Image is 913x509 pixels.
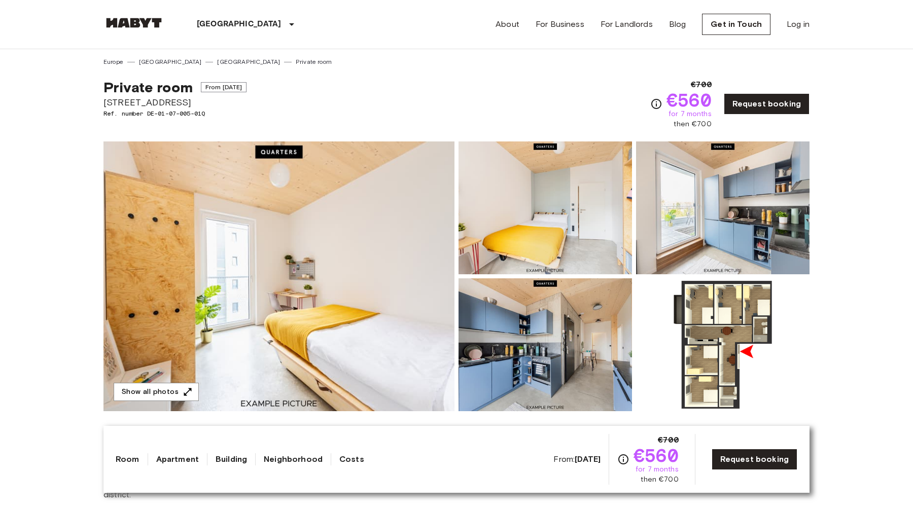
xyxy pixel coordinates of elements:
img: Picture of unit DE-01-07-005-01Q [636,141,810,274]
span: From [DATE] [201,82,247,92]
span: €700 [658,434,679,446]
a: Get in Touch [702,14,770,35]
span: then €700 [674,119,711,129]
span: [STREET_ADDRESS] [103,96,247,109]
img: Picture of unit DE-01-07-005-01Q [459,141,632,274]
a: For Business [536,18,584,30]
a: Private room [296,57,332,66]
a: Neighborhood [264,453,323,465]
span: €560 [634,446,679,464]
a: Costs [339,453,364,465]
img: Marketing picture of unit DE-01-07-005-01Q [103,141,454,411]
a: About [496,18,519,30]
span: From: [553,454,601,465]
a: [GEOGRAPHIC_DATA] [217,57,280,66]
a: Europe [103,57,123,66]
a: Request booking [724,93,810,115]
a: Request booking [712,449,797,470]
span: then €700 [641,475,678,485]
span: Ref. number DE-01-07-005-01Q [103,109,247,118]
span: €700 [691,79,712,91]
a: Log in [787,18,810,30]
a: Apartment [156,453,199,465]
b: [DATE] [575,454,601,464]
span: Private room [103,79,193,96]
span: for 7 months [636,464,679,475]
a: Blog [669,18,686,30]
button: Show all photos [114,383,199,402]
a: For Landlords [601,18,653,30]
span: for 7 months [669,109,712,119]
img: Picture of unit DE-01-07-005-01Q [636,278,810,411]
img: Habyt [103,18,164,28]
svg: Check cost overview for full price breakdown. Please note that discounts apply to new joiners onl... [650,98,662,110]
svg: Check cost overview for full price breakdown. Please note that discounts apply to new joiners onl... [617,453,629,465]
a: [GEOGRAPHIC_DATA] [139,57,202,66]
a: Room [116,453,139,465]
a: Building [216,453,247,465]
p: [GEOGRAPHIC_DATA] [197,18,282,30]
img: Picture of unit DE-01-07-005-01Q [459,278,632,411]
span: €560 [666,91,712,109]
